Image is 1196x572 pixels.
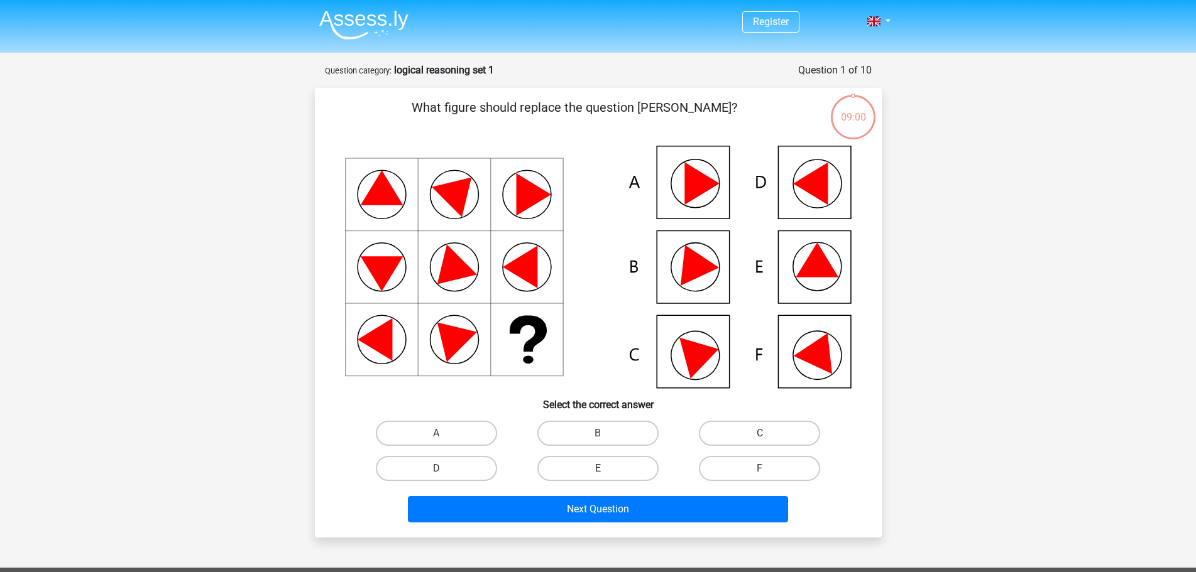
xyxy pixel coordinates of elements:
label: A [376,421,497,446]
label: B [537,421,659,446]
label: E [537,456,659,481]
h6: Select the correct answer [335,389,862,411]
img: Assessly [319,10,409,40]
strong: logical reasoning set 1 [394,64,494,76]
label: F [699,456,820,481]
div: 09:00 [830,94,877,125]
small: Question category: [325,66,392,75]
label: C [699,421,820,446]
button: Next Question [408,496,788,522]
a: Register [753,16,789,28]
label: D [376,456,497,481]
p: What figure should replace the question [PERSON_NAME]? [335,98,815,136]
div: Question 1 of 10 [798,63,872,78]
